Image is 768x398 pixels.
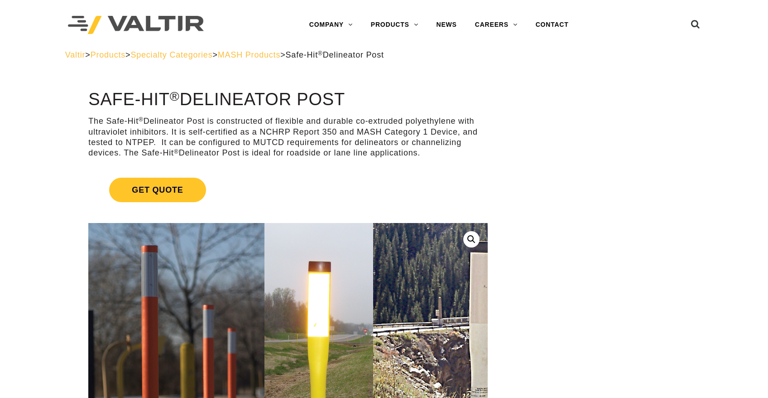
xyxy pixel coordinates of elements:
[109,178,206,202] span: Get Quote
[130,50,212,59] a: Specialty Categories
[91,50,125,59] a: Products
[170,89,180,103] sup: ®
[318,50,323,57] sup: ®
[286,50,384,59] span: Safe-Hit Delineator Post
[527,16,578,34] a: CONTACT
[139,116,144,123] sup: ®
[88,90,487,109] h1: Safe-Hit Delineator Post
[466,16,527,34] a: CAREERS
[68,16,204,34] img: Valtir
[300,16,362,34] a: COMPANY
[65,50,703,60] div: > > > >
[88,167,487,213] a: Get Quote
[174,148,179,155] sup: ®
[218,50,280,59] a: MASH Products
[88,116,487,159] p: The Safe-Hit Delineator Post is constructed of flexible and durable co-extruded polyethylene with...
[427,16,466,34] a: NEWS
[65,50,85,59] a: Valtir
[362,16,427,34] a: PRODUCTS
